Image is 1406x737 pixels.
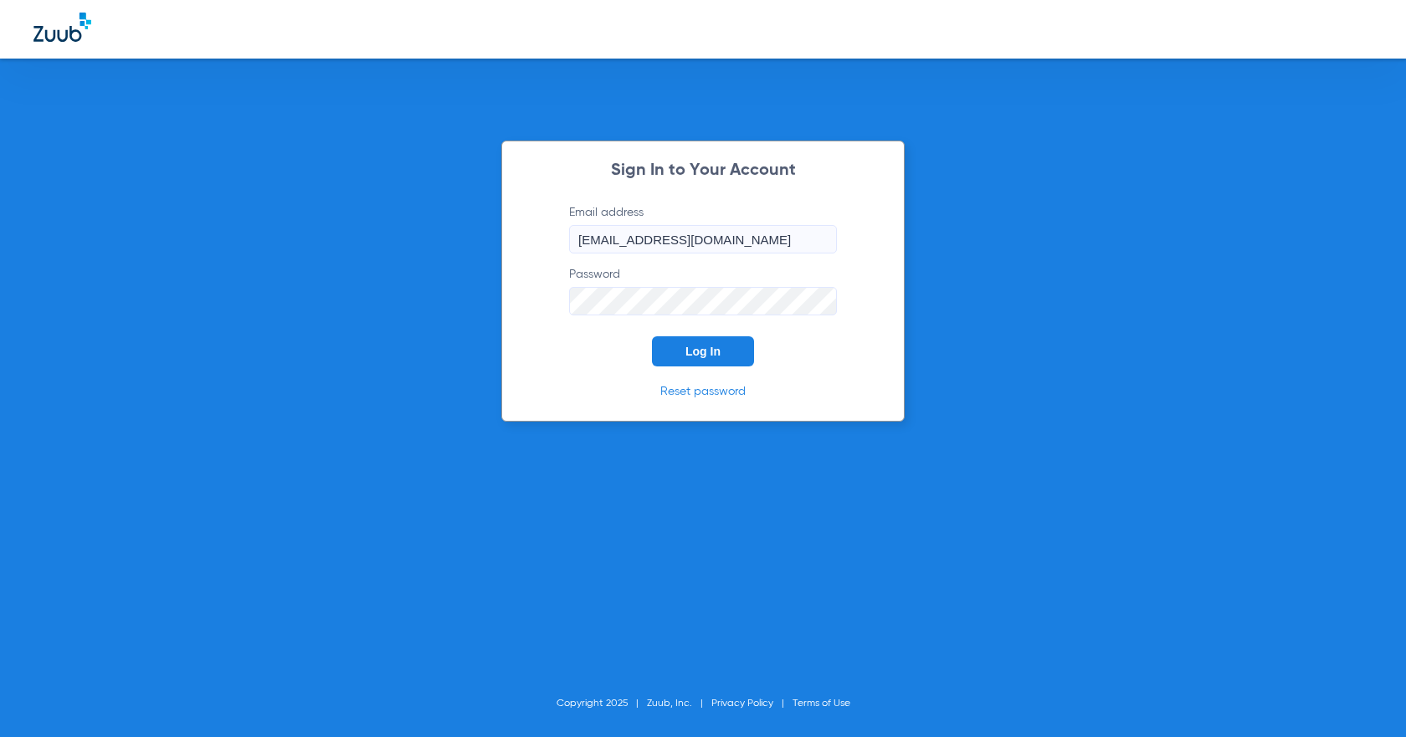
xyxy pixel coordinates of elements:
[33,13,91,42] img: Zuub Logo
[647,695,711,712] li: Zuub, Inc.
[569,225,837,253] input: Email address
[544,162,862,179] h2: Sign In to Your Account
[711,699,773,709] a: Privacy Policy
[793,699,850,709] a: Terms of Use
[660,386,746,397] a: Reset password
[557,695,647,712] li: Copyright 2025
[685,345,721,358] span: Log In
[1322,657,1406,737] iframe: Chat Widget
[652,336,754,366] button: Log In
[569,287,837,315] input: Password
[569,204,837,253] label: Email address
[569,266,837,315] label: Password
